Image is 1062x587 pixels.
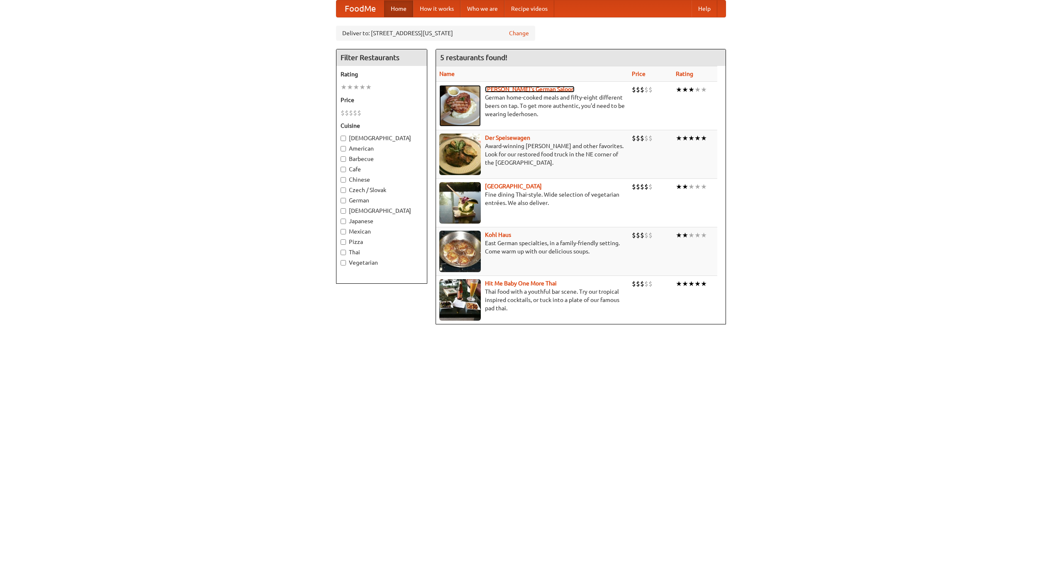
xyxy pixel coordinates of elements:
p: East German specialties, in a family-friendly setting. Come warm up with our delicious soups. [439,239,625,256]
li: $ [644,134,648,143]
label: Cafe [341,165,423,173]
div: Deliver to: [STREET_ADDRESS][US_STATE] [336,26,535,41]
li: $ [648,231,653,240]
li: $ [648,182,653,191]
li: ★ [359,83,365,92]
input: Japanese [341,219,346,224]
li: $ [636,134,640,143]
p: German home-cooked meals and fifty-eight different beers on tap. To get more authentic, you'd nee... [439,93,625,118]
b: Der Speisewagen [485,134,530,141]
h5: Price [341,96,423,104]
li: $ [345,108,349,117]
li: ★ [701,85,707,94]
li: $ [636,231,640,240]
input: Cafe [341,167,346,172]
li: $ [632,182,636,191]
input: Czech / Slovak [341,188,346,193]
li: ★ [341,83,347,92]
a: Who we are [460,0,504,17]
li: ★ [676,182,682,191]
img: speisewagen.jpg [439,134,481,175]
a: Recipe videos [504,0,554,17]
li: ★ [688,182,694,191]
li: $ [644,279,648,288]
a: Hit Me Baby One More Thai [485,280,557,287]
li: $ [644,182,648,191]
li: ★ [682,231,688,240]
li: ★ [676,134,682,143]
li: $ [636,182,640,191]
label: American [341,144,423,153]
li: ★ [682,182,688,191]
h5: Cuisine [341,122,423,130]
li: $ [632,134,636,143]
img: kohlhaus.jpg [439,231,481,272]
a: [PERSON_NAME]'s German Saloon [485,86,575,93]
label: Chinese [341,175,423,184]
li: ★ [676,231,682,240]
li: ★ [701,231,707,240]
li: ★ [701,182,707,191]
li: $ [644,231,648,240]
img: babythai.jpg [439,279,481,321]
input: Barbecue [341,156,346,162]
li: ★ [682,279,688,288]
label: Thai [341,248,423,256]
li: $ [648,279,653,288]
li: ★ [688,134,694,143]
input: Thai [341,250,346,255]
li: $ [640,279,644,288]
li: ★ [694,279,701,288]
a: [GEOGRAPHIC_DATA] [485,183,542,190]
li: $ [357,108,361,117]
input: German [341,198,346,203]
li: $ [341,108,345,117]
label: Pizza [341,238,423,246]
input: Vegetarian [341,260,346,265]
li: $ [644,85,648,94]
input: Pizza [341,239,346,245]
a: FoodMe [336,0,384,17]
p: Award-winning [PERSON_NAME] and other favorites. Look for our restored food truck in the NE corne... [439,142,625,167]
h5: Rating [341,70,423,78]
li: ★ [347,83,353,92]
li: ★ [701,134,707,143]
li: ★ [688,231,694,240]
li: ★ [676,85,682,94]
li: ★ [688,85,694,94]
ng-pluralize: 5 restaurants found! [440,54,507,61]
a: Price [632,71,645,77]
li: ★ [688,279,694,288]
img: esthers.jpg [439,85,481,127]
li: $ [632,231,636,240]
li: $ [648,134,653,143]
li: ★ [353,83,359,92]
li: $ [636,279,640,288]
a: Rating [676,71,693,77]
img: satay.jpg [439,182,481,224]
a: Change [509,29,529,37]
li: ★ [694,134,701,143]
label: Czech / Slovak [341,186,423,194]
a: How it works [413,0,460,17]
li: $ [349,108,353,117]
li: $ [648,85,653,94]
li: $ [632,85,636,94]
li: ★ [676,279,682,288]
label: Barbecue [341,155,423,163]
a: Kohl Haus [485,231,511,238]
li: $ [640,231,644,240]
li: ★ [365,83,372,92]
li: $ [640,134,644,143]
label: Japanese [341,217,423,225]
p: Fine dining Thai-style. Wide selection of vegetarian entrées. We also deliver. [439,190,625,207]
li: ★ [701,279,707,288]
input: [DEMOGRAPHIC_DATA] [341,136,346,141]
label: Vegetarian [341,258,423,267]
li: $ [636,85,640,94]
li: $ [353,108,357,117]
li: $ [640,85,644,94]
